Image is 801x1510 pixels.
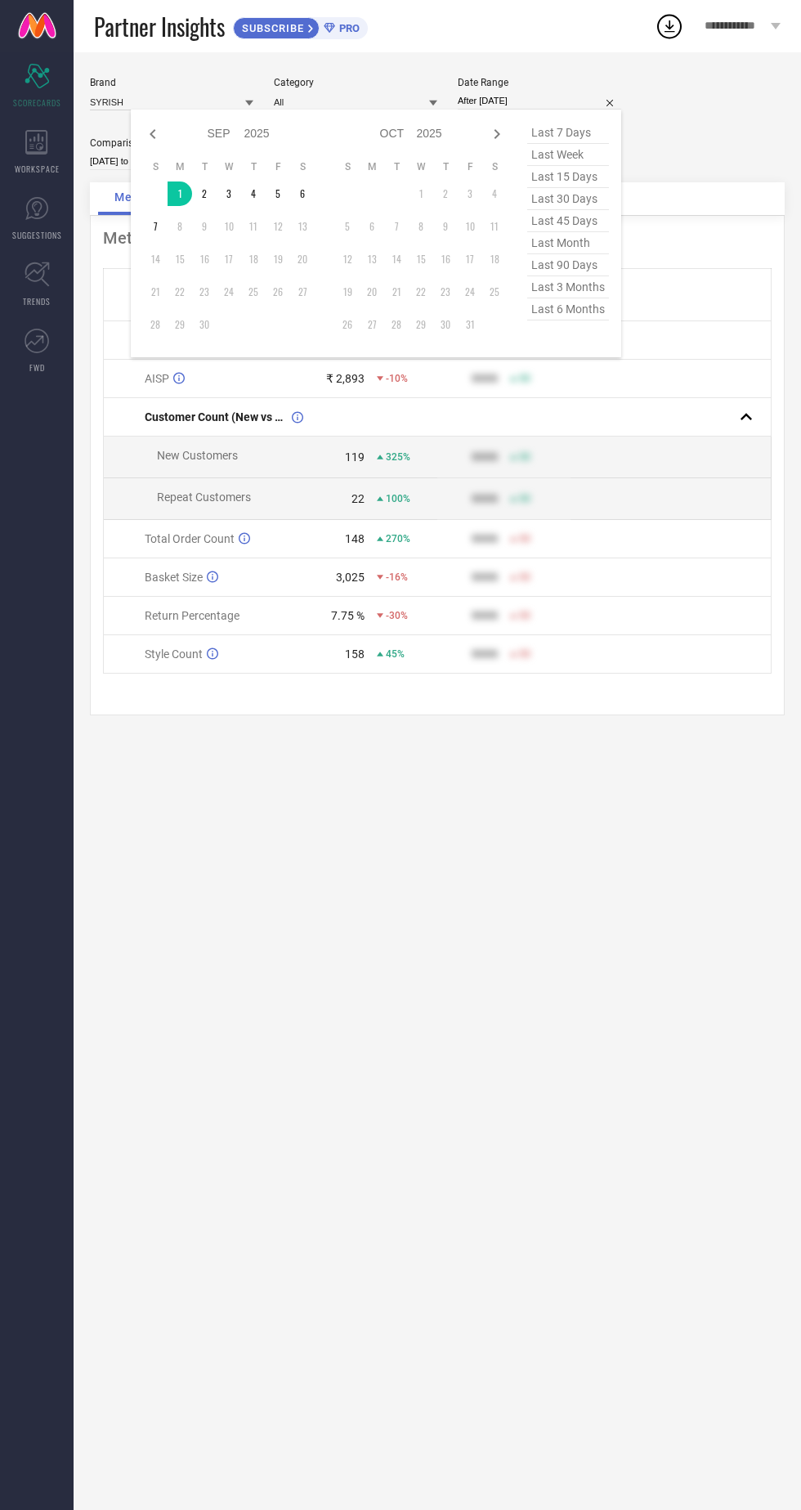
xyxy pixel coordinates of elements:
span: 45% [386,648,405,660]
td: Fri Sep 26 2025 [266,280,290,304]
td: Wed Oct 08 2025 [409,214,433,239]
th: Tuesday [384,160,409,173]
div: 158 [345,647,365,661]
a: SUBSCRIBEPRO [233,13,368,39]
td: Sat Oct 04 2025 [482,181,507,206]
span: TRENDS [23,295,51,307]
td: Mon Sep 08 2025 [168,214,192,239]
td: Wed Sep 03 2025 [217,181,241,206]
span: Style Count [145,647,203,661]
td: Wed Oct 01 2025 [409,181,433,206]
td: Sun Oct 05 2025 [335,214,360,239]
span: Customer Count (New vs Repeat) [145,410,288,423]
th: Monday [168,160,192,173]
span: last 45 days [527,210,609,232]
td: Fri Oct 17 2025 [458,247,482,271]
span: SCORECARDS [13,96,61,109]
td: Fri Oct 03 2025 [458,181,482,206]
th: Sunday [143,160,168,173]
span: Metrics [114,190,159,204]
td: Mon Sep 22 2025 [168,280,192,304]
span: Total Order Count [145,532,235,545]
input: Select comparison period [90,153,253,170]
td: Sat Oct 25 2025 [482,280,507,304]
td: Mon Sep 01 2025 [168,181,192,206]
div: ₹ 2,893 [326,372,365,385]
td: Thu Oct 02 2025 [433,181,458,206]
span: 50 [519,610,530,621]
span: -16% [386,571,408,583]
th: Saturday [482,160,507,173]
td: Thu Sep 11 2025 [241,214,266,239]
div: Next month [487,124,507,144]
td: Thu Oct 23 2025 [433,280,458,304]
span: 325% [386,451,410,463]
span: last 6 months [527,298,609,320]
td: Sat Oct 11 2025 [482,214,507,239]
span: FWD [29,361,45,374]
span: WORKSPACE [15,163,60,175]
td: Tue Sep 23 2025 [192,280,217,304]
td: Wed Sep 10 2025 [217,214,241,239]
span: 270% [386,533,410,544]
div: Brand [90,77,253,88]
div: Category [274,77,437,88]
td: Thu Sep 04 2025 [241,181,266,206]
span: 50 [519,571,530,583]
span: last 90 days [527,254,609,276]
span: PRO [335,22,360,34]
td: Thu Sep 18 2025 [241,247,266,271]
td: Sun Sep 07 2025 [143,214,168,239]
td: Sun Sep 28 2025 [143,312,168,337]
td: Mon Oct 13 2025 [360,247,384,271]
td: Tue Sep 02 2025 [192,181,217,206]
td: Wed Sep 17 2025 [217,247,241,271]
td: Wed Sep 24 2025 [217,280,241,304]
th: Sunday [335,160,360,173]
span: last 3 months [527,276,609,298]
span: 50 [519,373,530,384]
td: Mon Oct 06 2025 [360,214,384,239]
td: Mon Oct 20 2025 [360,280,384,304]
div: Open download list [655,11,684,41]
div: Metrics [103,228,772,248]
td: Wed Oct 29 2025 [409,312,433,337]
th: Thursday [433,160,458,173]
span: Repeat Customers [157,491,251,504]
td: Thu Oct 30 2025 [433,312,458,337]
span: last week [527,144,609,166]
div: 9999 [472,450,498,464]
td: Thu Oct 16 2025 [433,247,458,271]
span: last 30 days [527,188,609,210]
td: Fri Sep 19 2025 [266,247,290,271]
span: SUBSCRIBE [234,22,308,34]
td: Fri Oct 31 2025 [458,312,482,337]
td: Thu Sep 25 2025 [241,280,266,304]
td: Sun Oct 19 2025 [335,280,360,304]
div: 9999 [472,571,498,584]
td: Thu Oct 09 2025 [433,214,458,239]
td: Sat Sep 13 2025 [290,214,315,239]
th: Friday [266,160,290,173]
span: Partner Insights [94,10,225,43]
td: Sat Sep 06 2025 [290,181,315,206]
td: Wed Oct 15 2025 [409,247,433,271]
input: Select date range [458,92,621,110]
span: 50 [519,648,530,660]
span: -10% [386,373,408,384]
td: Sat Sep 20 2025 [290,247,315,271]
td: Wed Oct 22 2025 [409,280,433,304]
td: Mon Sep 15 2025 [168,247,192,271]
span: 50 [519,451,530,463]
td: Tue Oct 07 2025 [384,214,409,239]
td: Tue Sep 30 2025 [192,312,217,337]
td: Sat Oct 18 2025 [482,247,507,271]
div: Comparison Period [90,137,253,149]
span: AISP [145,372,169,385]
div: Previous month [143,124,163,144]
td: Mon Oct 27 2025 [360,312,384,337]
div: 9999 [472,532,498,545]
div: 22 [351,492,365,505]
td: Mon Sep 29 2025 [168,312,192,337]
td: Fri Sep 05 2025 [266,181,290,206]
